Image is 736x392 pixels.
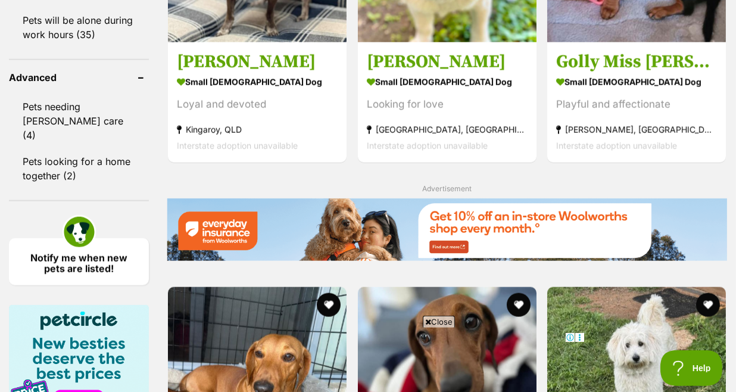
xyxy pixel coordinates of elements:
strong: small [DEMOGRAPHIC_DATA] Dog [177,73,338,91]
a: [PERSON_NAME] small [DEMOGRAPHIC_DATA] Dog Loyal and devoted Kingaroy, QLD Interstate adoption un... [168,42,347,163]
a: Golly Miss [PERSON_NAME] small [DEMOGRAPHIC_DATA] Dog Playful and affectionate [PERSON_NAME], [GE... [547,42,726,163]
a: Pets needing [PERSON_NAME] care (4) [9,94,149,148]
strong: [PERSON_NAME], [GEOGRAPHIC_DATA] [556,122,717,138]
iframe: Help Scout Beacon - Open [660,350,724,386]
a: Pets looking for a home together (2) [9,149,149,188]
button: favourite [317,293,341,317]
h3: [PERSON_NAME] [367,51,528,73]
div: Playful and affectionate [556,97,717,113]
strong: Kingaroy, QLD [177,122,338,138]
img: Everyday Insurance promotional banner [167,198,727,261]
strong: small [DEMOGRAPHIC_DATA] Dog [556,73,717,91]
span: Interstate adoption unavailable [367,141,488,151]
strong: [GEOGRAPHIC_DATA], [GEOGRAPHIC_DATA] [367,122,528,138]
strong: small [DEMOGRAPHIC_DATA] Dog [367,73,528,91]
a: Pets will be alone during work hours (35) [9,8,149,47]
div: Loyal and devoted [177,97,338,113]
a: Notify me when new pets are listed! [9,238,149,285]
a: Everyday Insurance promotional banner [167,198,727,263]
header: Advanced [9,72,149,83]
button: favourite [506,293,530,317]
h3: [PERSON_NAME] [177,51,338,73]
span: Interstate adoption unavailable [177,141,298,151]
span: Interstate adoption unavailable [556,141,677,151]
span: Close [423,316,455,328]
h3: Golly Miss [PERSON_NAME] [556,51,717,73]
span: Advertisement [422,184,472,193]
a: [PERSON_NAME] small [DEMOGRAPHIC_DATA] Dog Looking for love [GEOGRAPHIC_DATA], [GEOGRAPHIC_DATA] ... [358,42,537,163]
div: Looking for love [367,97,528,113]
iframe: Advertisement [151,332,585,386]
button: favourite [696,293,720,317]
